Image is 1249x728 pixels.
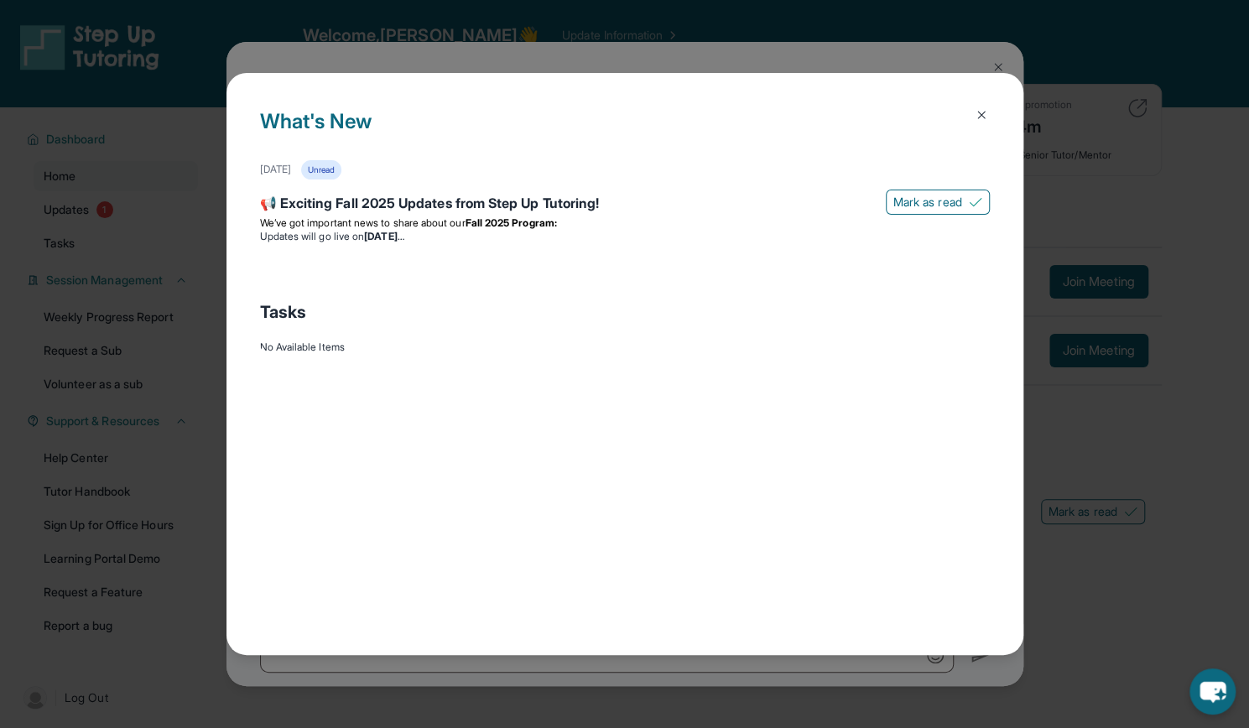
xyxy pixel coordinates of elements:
div: [DATE] [260,163,291,176]
button: chat-button [1189,668,1236,715]
img: Mark as read [969,195,982,209]
button: Mark as read [886,190,990,215]
span: We’ve got important news to share about our [260,216,466,229]
span: Tasks [260,300,306,324]
li: Updates will go live on [260,230,990,243]
h1: What's New [260,107,990,160]
img: Close Icon [975,108,988,122]
div: 📢 Exciting Fall 2025 Updates from Step Up Tutoring! [260,193,990,216]
strong: Fall 2025 Program: [466,216,557,229]
span: Mark as read [893,194,962,211]
strong: [DATE] [364,230,403,242]
div: No Available Items [260,341,990,354]
div: Unread [301,160,341,179]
